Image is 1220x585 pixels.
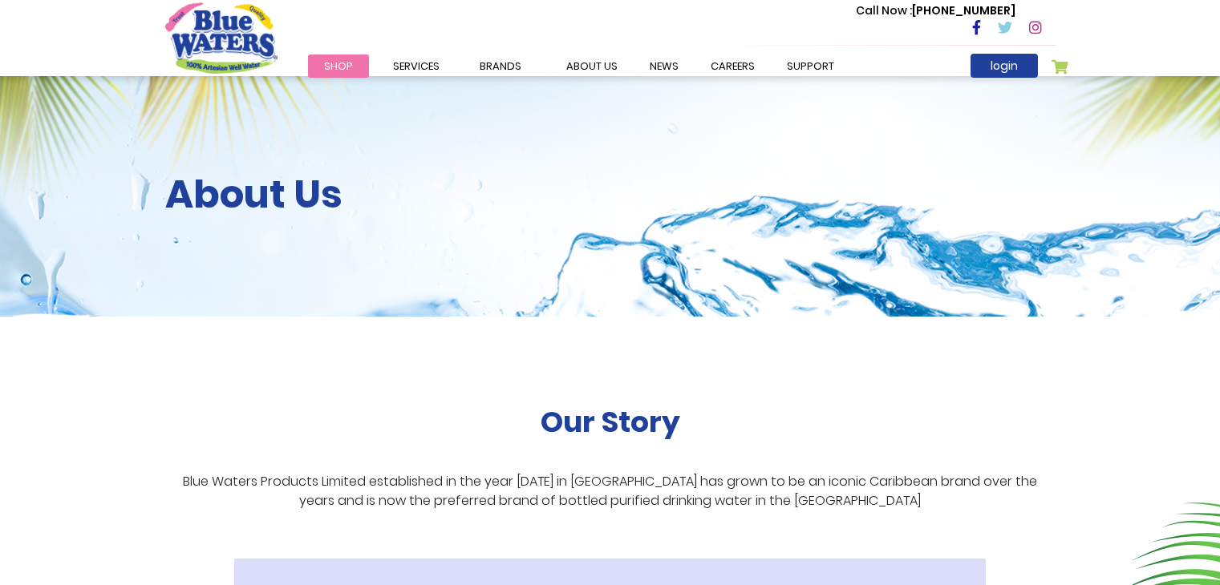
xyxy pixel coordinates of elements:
[695,54,771,78] a: careers
[541,405,680,439] h2: Our Story
[634,54,695,78] a: News
[856,2,1015,19] p: [PHONE_NUMBER]
[324,58,353,74] span: Shop
[393,58,440,74] span: Services
[550,54,634,78] a: about us
[165,472,1056,510] p: Blue Waters Products Limited established in the year [DATE] in [GEOGRAPHIC_DATA] has grown to be ...
[971,54,1038,78] a: login
[856,2,912,18] span: Call Now :
[165,171,1056,218] h2: About Us
[165,2,278,73] a: store logo
[480,58,521,74] span: Brands
[771,54,850,78] a: support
